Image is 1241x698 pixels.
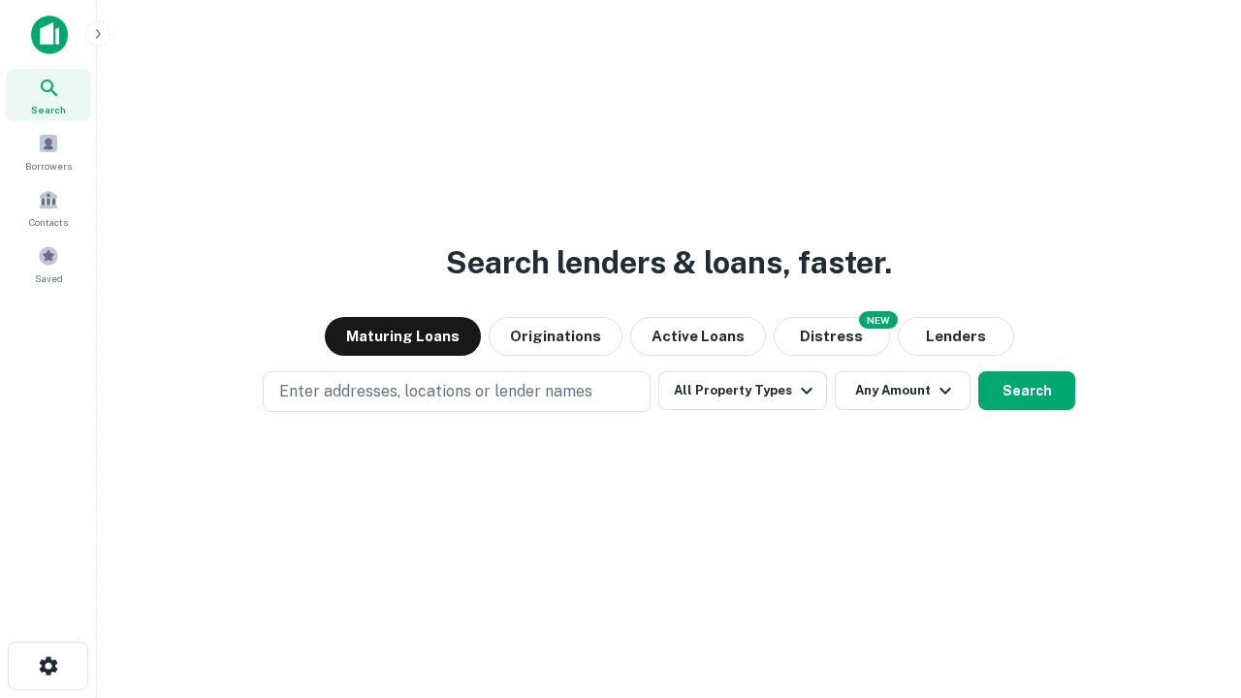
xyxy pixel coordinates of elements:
[446,239,892,286] h3: Search lenders & loans, faster.
[31,102,66,117] span: Search
[835,371,971,410] button: Any Amount
[263,371,651,412] button: Enter addresses, locations or lender names
[6,69,91,121] a: Search
[6,125,91,177] a: Borrowers
[859,311,898,329] div: NEW
[31,16,68,54] img: capitalize-icon.png
[1144,543,1241,636] iframe: Chat Widget
[6,181,91,234] a: Contacts
[25,158,72,174] span: Borrowers
[279,380,592,403] p: Enter addresses, locations or lender names
[978,371,1075,410] button: Search
[6,238,91,290] a: Saved
[325,317,481,356] button: Maturing Loans
[35,270,63,286] span: Saved
[658,371,827,410] button: All Property Types
[29,214,68,230] span: Contacts
[898,317,1014,356] button: Lenders
[774,317,890,356] button: Search distressed loans with lien and other non-mortgage details.
[489,317,622,356] button: Originations
[630,317,766,356] button: Active Loans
